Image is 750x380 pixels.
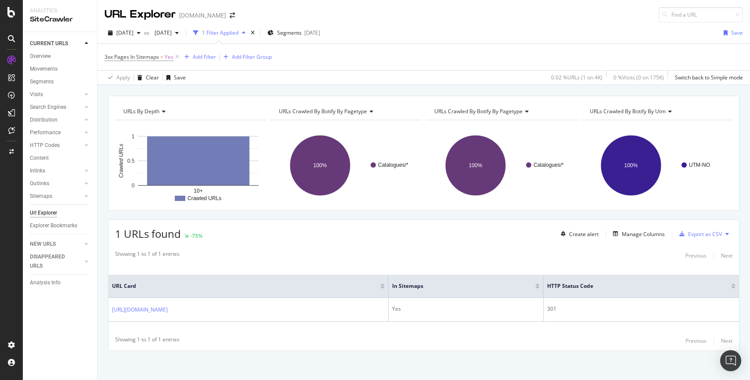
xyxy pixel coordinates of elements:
[469,162,483,168] text: 100%
[30,240,56,249] div: NEW URLS
[30,52,91,61] a: Overview
[190,232,202,240] div: -75%
[609,229,665,239] button: Manage Columns
[115,336,180,346] div: Showing 1 to 1 of 1 entries
[270,127,422,204] div: A chart.
[30,103,66,112] div: Search Engines
[731,29,743,36] div: Save
[105,7,176,22] div: URL Explorer
[30,77,54,86] div: Segments
[547,305,736,313] div: 301
[30,221,77,230] div: Explorer Bookmarks
[721,337,732,344] div: Next
[30,166,82,176] a: Inlinks
[534,162,564,168] text: Catalogues/*
[193,53,216,61] div: Add Filter
[551,74,602,81] div: 0.02 % URLs ( 1 on 4K )
[30,278,61,287] div: Analysis Info
[721,250,732,261] button: Next
[30,252,74,271] div: DISAPPEARED URLS
[105,26,144,40] button: [DATE]
[123,108,159,115] span: URLs by Depth
[112,305,168,314] a: [URL][DOMAIN_NAME]
[569,230,599,238] div: Create alert
[232,53,272,61] div: Add Filter Group
[685,336,707,346] button: Previous
[115,250,180,261] div: Showing 1 to 1 of 1 entries
[187,195,221,201] text: Crawled URLs
[433,104,569,118] h4: URLs Crawled By Botify By pagetype
[30,7,90,14] div: Analytics
[613,74,664,81] div: 0 % Visits ( 0 on 175K )
[30,208,91,218] a: Url Explorer
[720,350,741,371] div: Open Intercom Messenger
[392,305,540,313] div: Yes
[122,104,258,118] h4: URLs by Depth
[30,90,82,99] a: Visits
[277,29,302,36] span: Segments
[30,166,45,176] div: Inlinks
[588,104,725,118] h4: URLs Crawled By Botify By utm
[590,108,666,115] span: URLs Crawled By Botify By utm
[230,12,235,18] div: arrow-right-arrow-left
[181,52,216,62] button: Add Filter
[30,115,58,125] div: Distribution
[30,221,91,230] a: Explorer Bookmarks
[721,336,732,346] button: Next
[105,71,130,85] button: Apply
[30,192,82,201] a: Sitemaps
[30,65,91,74] a: Movements
[30,14,90,25] div: SiteCrawler
[685,252,707,259] div: Previous
[30,179,49,188] div: Outlinks
[30,77,91,86] a: Segments
[194,188,202,194] text: 10+
[30,154,91,163] a: Content
[624,162,638,168] text: 100%
[30,192,52,201] div: Sitemaps
[689,162,710,168] text: UTM-NO
[30,65,58,74] div: Movements
[688,230,722,238] div: Export as CSV
[277,104,414,118] h4: URLs Crawled By Botify By pagetype
[30,252,82,271] a: DISAPPEARED URLS
[30,115,82,125] a: Distribution
[115,127,266,204] svg: A chart.
[116,74,130,81] div: Apply
[160,53,163,61] span: =
[30,141,82,150] a: HTTP Codes
[675,74,743,81] div: Switch back to Simple mode
[392,282,522,290] span: In Sitemaps
[378,162,408,168] text: Catalogues/*
[146,74,159,81] div: Clear
[115,226,181,241] span: 1 URLs found
[144,29,151,36] span: vs
[30,52,51,61] div: Overview
[134,71,159,85] button: Clear
[30,39,68,48] div: CURRENT URLS
[434,108,523,115] span: URLs Crawled By Botify By pagetype
[622,230,665,238] div: Manage Columns
[30,208,57,218] div: Url Explorer
[304,29,320,36] div: [DATE]
[721,252,732,259] div: Next
[30,141,60,150] div: HTTP Codes
[132,183,135,189] text: 0
[659,7,743,22] input: Find a URL
[314,162,327,168] text: 100%
[132,133,135,140] text: 1
[671,71,743,85] button: Switch back to Simple mode
[676,227,722,241] button: Export as CSV
[426,127,577,204] svg: A chart.
[581,127,732,204] svg: A chart.
[202,29,238,36] div: 1 Filter Applied
[557,227,599,241] button: Create alert
[249,29,256,37] div: times
[720,26,743,40] button: Save
[30,179,82,188] a: Outlinks
[279,108,367,115] span: URLs Crawled By Botify By pagetype
[116,29,133,36] span: 2025 Sep. 6th
[547,282,718,290] span: HTTP Status Code
[220,52,272,62] button: Add Filter Group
